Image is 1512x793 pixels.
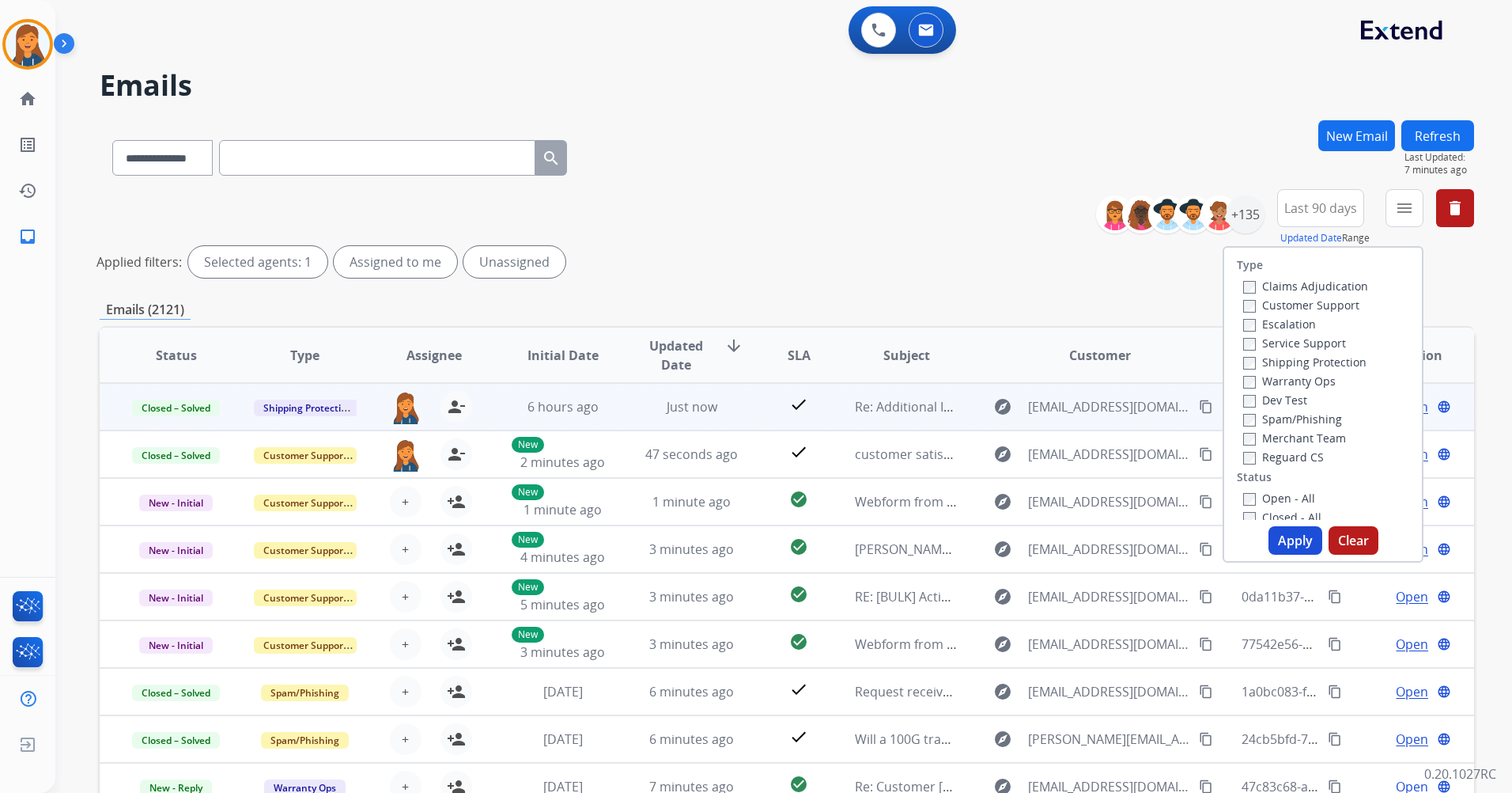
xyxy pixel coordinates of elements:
span: Closed – Solved [132,400,220,416]
mat-icon: explore [993,540,1012,559]
span: [EMAIL_ADDRESS][DOMAIN_NAME] [1028,682,1190,701]
span: + [402,540,409,559]
mat-icon: person_add [447,587,466,606]
button: Updated Date [1280,232,1342,245]
input: Open - All [1243,493,1256,506]
span: New - Initial [139,590,213,606]
label: Type [1237,257,1263,273]
span: Closed – Solved [132,732,220,749]
mat-icon: content_copy [1199,637,1213,651]
input: Customer Support [1243,300,1256,313]
label: Closed - All [1243,510,1321,525]
span: [EMAIL_ADDRESS][DOMAIN_NAME] [1028,445,1190,464]
div: Assigned to me [334,246,457,278]
span: Range [1280,231,1370,245]
mat-icon: person_add [447,492,466,511]
button: New Email [1318,120,1395,151]
label: Dev Test [1243,393,1307,408]
span: Webform from [EMAIL_ADDRESS][DOMAIN_NAME] on [DATE] [855,636,1213,653]
span: Just now [667,398,717,415]
span: Customer Support [254,447,357,464]
label: Service Support [1243,336,1346,351]
span: Re: Additional Information [855,398,1011,415]
label: Reguard CS [1243,450,1324,465]
mat-icon: content_copy [1199,590,1213,604]
span: 6 minutes ago [649,730,734,748]
label: Warranty Ops [1243,374,1336,389]
mat-icon: content_copy [1328,637,1342,651]
p: New [512,532,544,548]
span: [EMAIL_ADDRESS][DOMAIN_NAME] [1028,492,1190,511]
span: 1a0bc083-f0a6-4f6b-b570-d71c518b656f [1242,683,1478,700]
mat-icon: language [1437,447,1451,461]
mat-icon: home [18,89,37,108]
mat-icon: explore [993,682,1012,701]
span: 0da11b37-8ec0-4752-a673-110563ef1cb1 [1242,588,1483,605]
mat-icon: language [1437,590,1451,604]
span: 24cb5bfd-78d7-4250-ae7b-dbef062dfe27 [1242,730,1481,748]
p: 0.20.1027RC [1424,765,1496,784]
mat-icon: arrow_downward [724,336,743,355]
span: 7 minutes ago [1404,164,1474,176]
span: 4 minutes ago [520,548,605,566]
mat-icon: person_remove [447,397,466,416]
mat-icon: language [1437,637,1451,651]
span: SLA [788,346,811,365]
button: Apply [1268,526,1322,555]
span: Open [1396,682,1428,701]
mat-icon: check [789,395,808,414]
span: + [402,492,409,511]
div: Selected agents: 1 [188,246,327,278]
mat-icon: content_copy [1328,685,1342,699]
div: +135 [1227,195,1264,233]
span: Customer [1069,346,1131,365]
span: Open [1396,635,1428,654]
span: Spam/Phishing [261,732,349,749]
span: Request received] Resolve the issue and log your decision. ͏‌ ͏‌ ͏‌ ͏‌ ͏‌ ͏‌ ͏‌ ͏‌ ͏‌ ͏‌ ͏‌ ͏‌ ͏‌... [855,683,1322,700]
mat-icon: inbox [18,227,37,246]
span: Last Updated: [1404,151,1474,164]
span: Customer Support [254,637,357,654]
label: Shipping Protection [1243,355,1366,370]
input: Warranty Ops [1243,376,1256,389]
span: 1 minute ago [524,501,602,518]
button: Clear [1329,526,1378,555]
mat-icon: history [18,181,37,200]
mat-icon: explore [993,397,1012,416]
span: New - Initial [139,637,213,654]
mat-icon: check_circle [789,585,808,604]
span: Status [156,346,197,365]
label: Spam/Phishing [1243,412,1342,427]
mat-icon: list_alt [18,135,37,154]
mat-icon: check_circle [789,537,808,556]
mat-icon: content_copy [1199,495,1213,509]
span: 2 minutes ago [520,453,605,471]
p: New [512,437,544,453]
input: Closed - All [1243,512,1256,525]
input: Spam/Phishing [1243,414,1256,427]
span: 77542e56-cf17-4abd-a8f8-da4c2b85be7f [1242,636,1478,653]
label: Escalation [1243,317,1316,332]
mat-icon: explore [993,635,1012,654]
span: [PERSON_NAME][EMAIL_ADDRESS][PERSON_NAME][DOMAIN_NAME] [1028,730,1190,749]
span: Webform from [EMAIL_ADDRESS][DOMAIN_NAME] on [DATE] [855,493,1213,510]
label: Status [1237,469,1272,485]
span: Subject [883,346,930,365]
span: RE: [BULK] Action required: Extend claim approved for replacement [855,588,1255,605]
mat-icon: language [1437,685,1451,699]
label: Open - All [1243,491,1315,506]
span: [EMAIL_ADDRESS][DOMAIN_NAME] [1028,540,1190,559]
mat-icon: person_add [447,635,466,654]
span: 3 minutes ago [520,643,605,661]
img: agent-avatar [390,438,421,472]
span: Spam/Phishing [261,685,349,701]
mat-icon: delete [1446,199,1465,218]
mat-icon: language [1437,400,1451,414]
span: [DATE] [543,730,583,748]
button: + [390,533,421,565]
span: Assignee [406,346,462,365]
input: Claims Adjudication [1243,281,1256,294]
mat-icon: content_copy [1328,732,1342,746]
button: + [390,486,421,518]
span: Closed – Solved [132,447,220,464]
